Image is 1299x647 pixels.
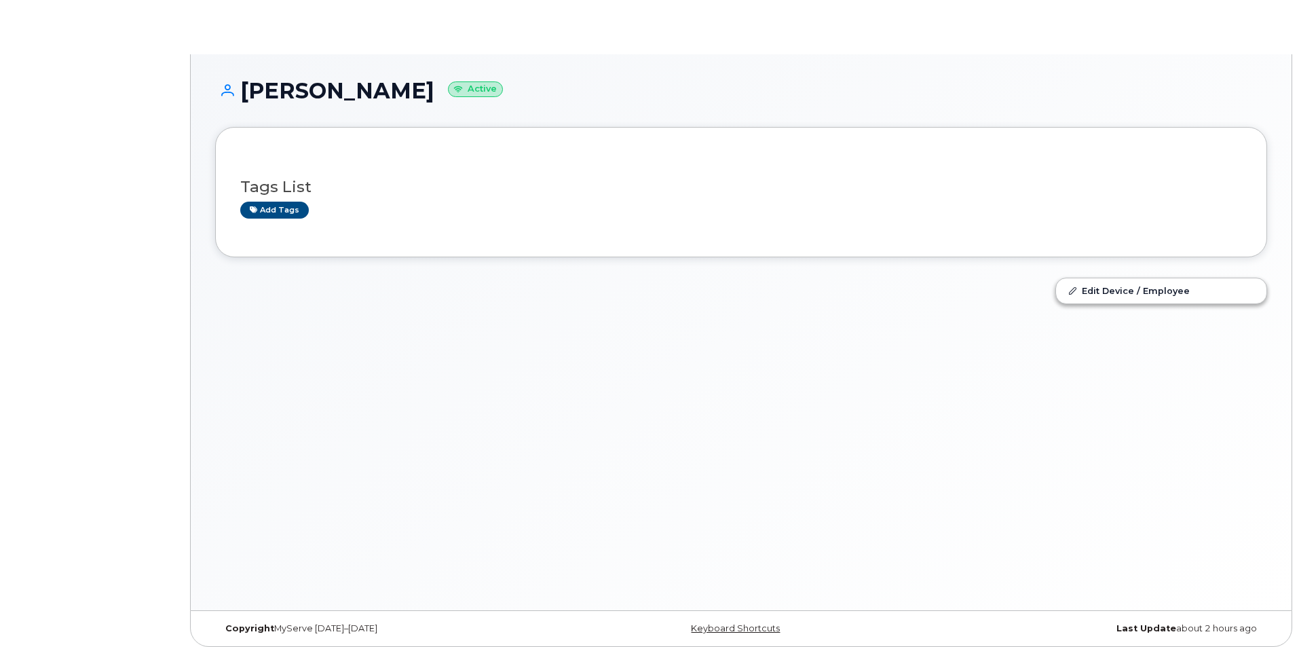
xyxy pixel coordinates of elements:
h1: [PERSON_NAME] [215,79,1267,103]
div: about 2 hours ago [916,623,1267,634]
div: MyServe [DATE]–[DATE] [215,623,566,634]
small: Active [448,81,503,97]
a: Add tags [240,202,309,219]
strong: Last Update [1116,623,1176,633]
strong: Copyright [225,623,274,633]
a: Edit Device / Employee [1056,278,1266,303]
h3: Tags List [240,179,1242,196]
a: Keyboard Shortcuts [691,623,780,633]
